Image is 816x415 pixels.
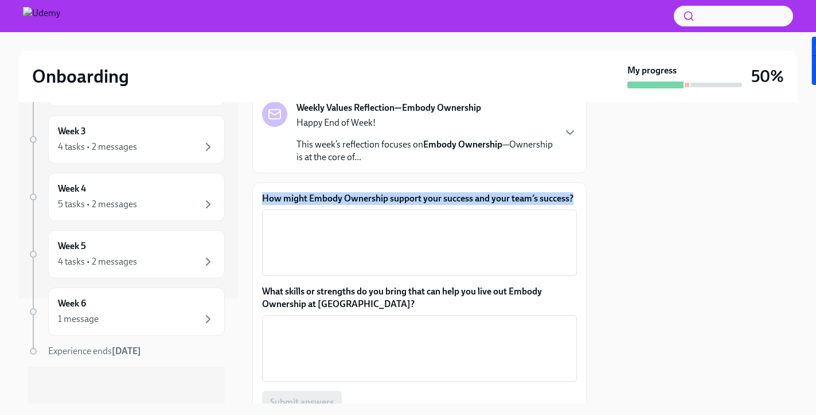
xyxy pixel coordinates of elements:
[58,198,137,211] div: 5 tasks • 2 messages
[58,313,99,325] div: 1 message
[296,138,554,164] p: This week’s reflection focuses on —Ownership is at the core of...
[58,297,86,310] h6: Week 6
[32,65,129,88] h2: Onboarding
[751,66,784,87] h3: 50%
[262,285,577,311] label: What skills or strengths do you bring that can help you live out Embody Ownership at [GEOGRAPHIC_...
[28,173,225,221] a: Week 45 tasks • 2 messages
[58,255,137,268] div: 4 tasks • 2 messages
[112,346,141,356] strong: [DATE]
[58,240,86,253] h6: Week 5
[58,141,137,153] div: 4 tasks • 2 messages
[58,125,86,138] h6: Week 3
[296,102,481,114] strong: Weekly Values Reflection—Embody Ownership
[296,117,554,129] p: Happy End of Week!
[28,115,225,164] a: Week 34 tasks • 2 messages
[423,139,502,150] strong: Embody Ownership
[28,288,225,336] a: Week 61 message
[262,192,577,205] label: How might Embody Ownership support your success and your team’s success?
[28,230,225,278] a: Week 54 tasks • 2 messages
[627,64,677,77] strong: My progress
[23,7,60,25] img: Udemy
[58,183,86,195] h6: Week 4
[48,346,141,356] span: Experience ends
